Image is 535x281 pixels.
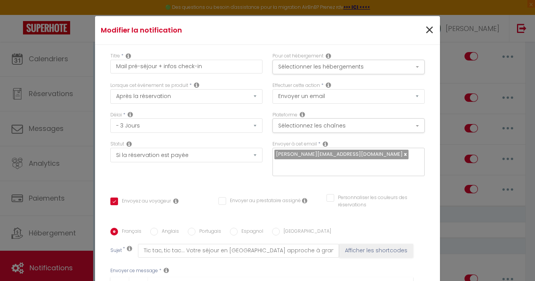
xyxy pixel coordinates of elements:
i: Booking status [126,141,132,147]
i: This Rental [326,53,331,59]
i: Envoyer au voyageur [173,198,179,204]
label: Statut [110,140,124,148]
label: Pour cet hébergement [272,52,323,60]
i: Envoyer au prestataire si il est assigné [302,198,307,204]
label: Titre [110,52,120,60]
label: [GEOGRAPHIC_DATA] [280,228,331,236]
label: Espagnol [238,228,263,236]
span: × [425,19,434,42]
i: Subject [127,245,132,252]
label: Plateforme [272,111,297,119]
i: Action Time [128,111,133,118]
i: Action Type [326,82,331,88]
button: Sélectionnez les chaînes [272,118,425,133]
h4: Modifier la notification [101,25,320,36]
label: Délai [110,111,122,119]
label: Français [118,228,141,236]
i: Action Channel [300,111,305,118]
button: Close [425,22,434,39]
button: Sélectionner les hébergements [272,60,425,74]
label: Effectuer cette action [272,82,320,89]
i: Recipient [323,141,328,147]
i: Message [164,267,169,273]
span: [PERSON_NAME][EMAIL_ADDRESS][DOMAIN_NAME] [276,150,403,158]
i: Event Occur [194,82,199,88]
button: Afficher les shortcodes [339,244,413,258]
label: Envoyer ce message [110,267,158,274]
label: Lorsque cet événement se produit [110,82,188,89]
i: Title [126,53,131,59]
label: Sujet [110,247,122,255]
label: Anglais [158,228,179,236]
label: Envoyer à cet email [272,140,317,148]
label: Portugais [195,228,221,236]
